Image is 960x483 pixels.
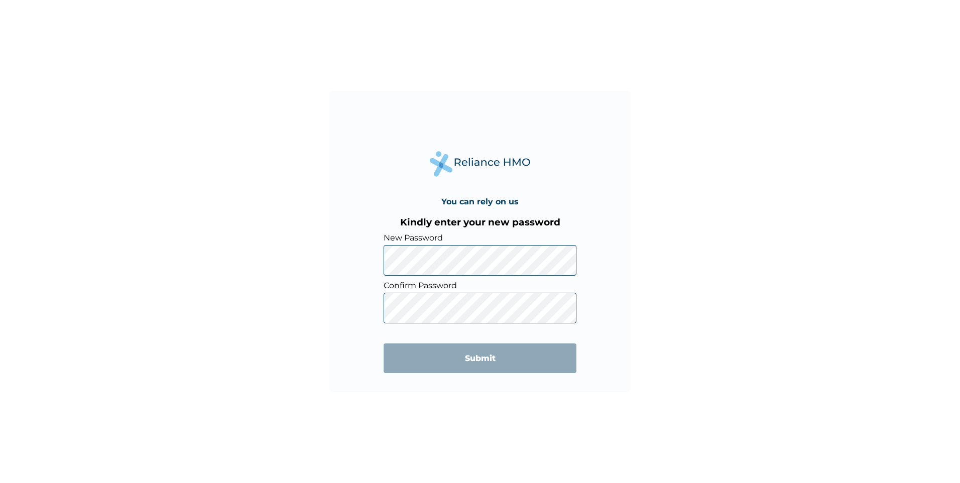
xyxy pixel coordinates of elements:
[384,216,576,228] h3: Kindly enter your new password
[384,281,576,290] label: Confirm Password
[384,343,576,373] input: Submit
[384,233,576,243] label: New Password
[430,151,530,177] img: Reliance Health's Logo
[441,197,519,206] h4: You can rely on us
